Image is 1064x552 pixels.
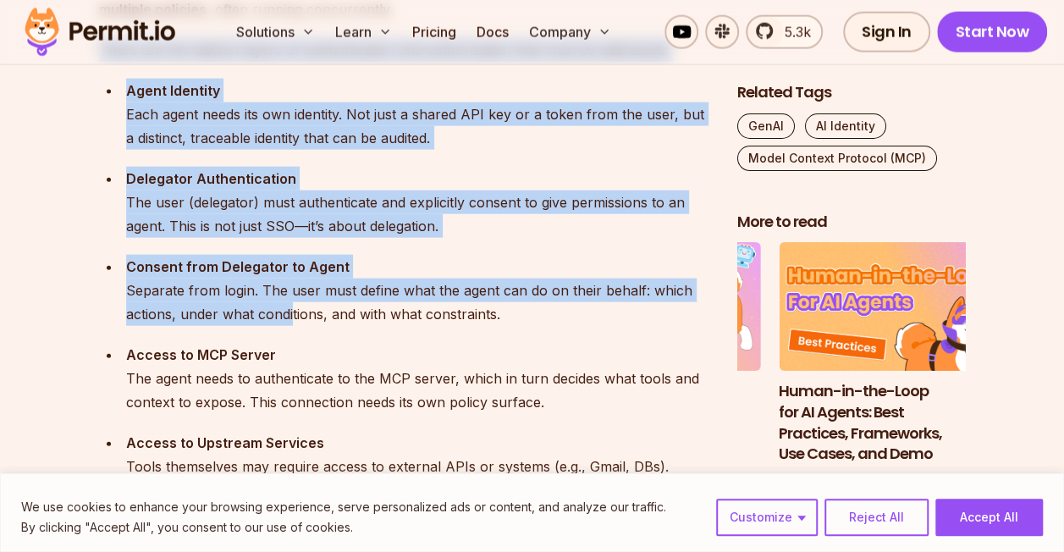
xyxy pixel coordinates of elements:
p: By clicking "Accept All", you consent to our use of cookies. [21,517,666,538]
a: 5.3k [746,15,823,49]
a: Docs [470,15,515,49]
a: AI Identity [805,113,886,138]
a: Human-in-the-Loop for AI Agents: Best Practices, Frameworks, Use Cases, and DemoHuman-in-the-Loop... [779,242,1007,465]
h3: Human-in-the-Loop for AI Agents: Best Practices, Frameworks, Use Cases, and Demo [779,380,1007,464]
span: 5.3k [775,22,811,42]
div: The agent needs to authenticate to the MCP server, which in turn decides what tools and context t... [126,343,710,414]
img: Permit logo [17,3,183,61]
strong: Consent from Delegator to Agent [126,258,350,275]
div: The user (delegator) must authenticate and explicitly consent to give permissions to an agent. Th... [126,167,710,238]
div: Each agent needs its own identity. Not just a shared API key or a token from the user, but a dist... [126,79,710,150]
strong: Agent Identity [126,82,220,99]
strong: Access to MCP Server [126,346,276,363]
a: GenAI [737,113,795,138]
a: Model Context Protocol (MCP) [737,145,937,170]
h2: More to read [737,211,966,232]
li: 2 of 3 [779,242,1007,465]
strong: Delegator Authentication [126,170,296,187]
img: Human-in-the-Loop for AI Agents: Best Practices, Frameworks, Use Cases, and Demo [779,242,1007,371]
li: 1 of 3 [532,242,761,465]
button: Customize [716,499,818,536]
h3: Why JWTs Can’t Handle AI Agent Access [532,380,761,422]
button: Company [522,15,618,49]
button: Learn [328,15,399,49]
button: Reject All [824,499,929,536]
div: Posts [737,242,966,485]
a: Pricing [405,15,463,49]
button: Solutions [229,15,322,49]
button: Accept All [935,499,1043,536]
div: Separate from login. The user must define what the agent can do on their behalf: which actions, u... [126,255,710,326]
a: Sign In [843,12,930,52]
h2: Related Tags [737,81,966,102]
div: Tools themselves may require access to external APIs or systems (e.g., Gmail, DBs). Authenticatio... [126,431,710,502]
a: Start Now [937,12,1048,52]
p: We use cookies to enhance your browsing experience, serve personalized ads or content, and analyz... [21,497,666,517]
strong: Access to Upstream Services [126,434,324,451]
